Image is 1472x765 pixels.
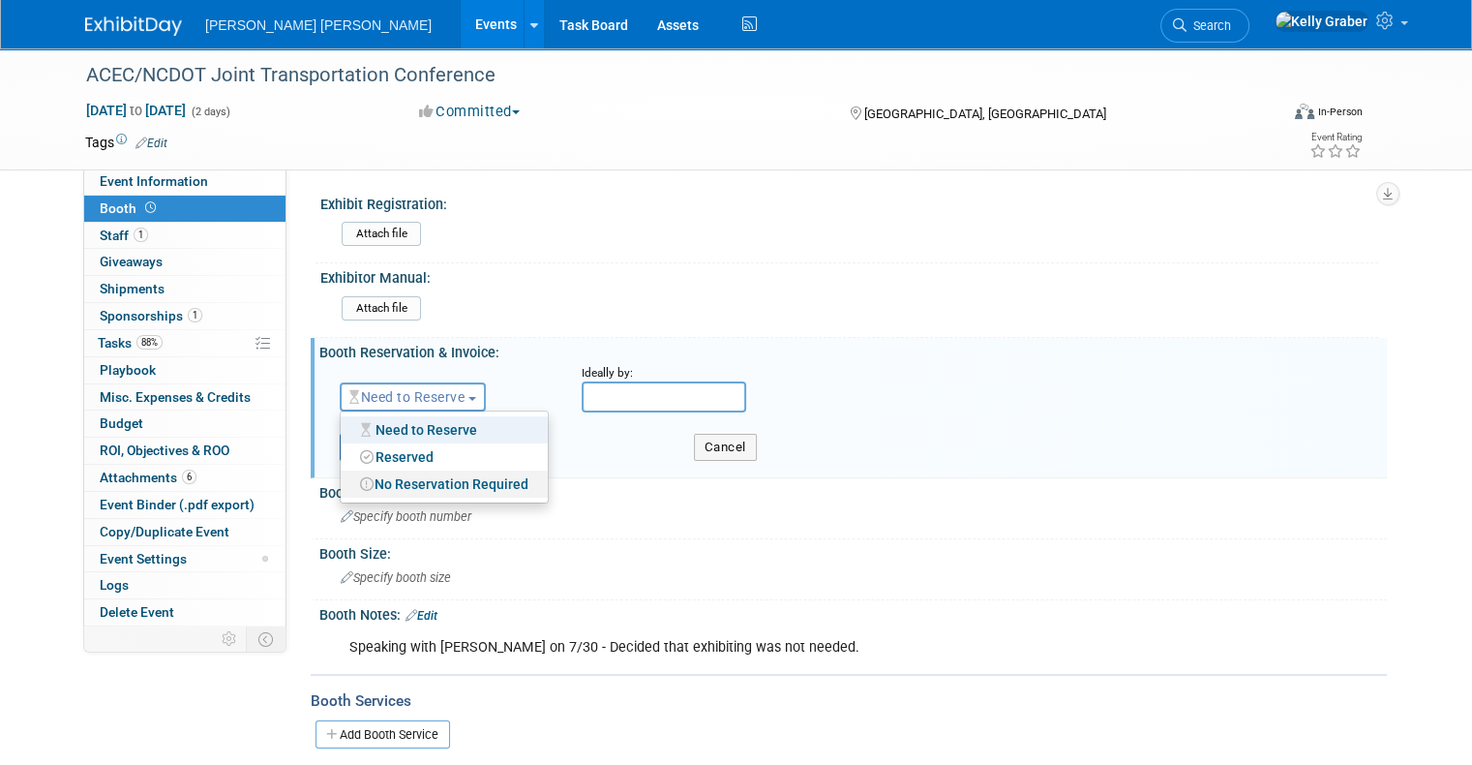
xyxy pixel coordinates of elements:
a: Giveaways [84,249,285,275]
button: Cancel [694,434,757,461]
span: Logs [100,577,129,593]
a: Attachments6 [84,465,285,491]
a: Delete Event [84,599,285,626]
span: Event Binder (.pdf export) [100,497,255,512]
a: No Reservation Required [341,471,548,498]
a: Booth [84,196,285,222]
span: ROI, Objectives & ROO [100,443,229,458]
a: Event Information [84,168,285,195]
span: 88% [136,335,163,350]
span: Modified Layout [262,556,268,562]
div: Ideally by: [582,365,1349,382]
span: to [127,103,145,118]
span: Misc. Expenses & Credits [100,389,251,405]
span: [PERSON_NAME] [PERSON_NAME] [205,17,432,33]
a: Tasks88% [84,330,285,356]
span: Tasks [98,335,163,351]
span: Staff [100,228,148,243]
span: Playbook [100,362,156,378]
span: (2 days) [190,106,230,118]
td: Tags [85,133,167,152]
span: Need to Reserve [349,389,465,405]
div: ACEC/NCDOT Joint Transportation Conference [79,58,1254,93]
div: Exhibitor Manual: [320,263,1378,288]
a: Copy/Duplicate Event [84,519,285,545]
span: [DATE] [DATE] [85,102,187,119]
a: Edit [135,137,167,150]
td: Toggle Event Tabs [247,627,286,652]
div: Booth Size: [319,539,1387,564]
div: Speaking with [PERSON_NAME] on 7/30 - Decided that exhibiting was not needed. [336,628,1180,667]
span: Event Information [100,173,208,189]
span: Giveaways [100,254,163,269]
div: Booth Notes: [319,600,1387,626]
div: In-Person [1317,105,1363,119]
a: Misc. Expenses & Credits [84,384,285,411]
span: 1 [134,228,148,242]
a: Shipments [84,276,285,302]
a: Need to Reserve [341,416,548,444]
button: Need to Reserve [340,382,486,412]
span: Booth not reserved yet [141,200,160,215]
span: Shipments [100,281,165,296]
a: Edit [406,609,437,623]
span: Search [1187,18,1231,33]
a: Search [1160,9,1249,43]
span: Specify booth number [341,509,471,524]
td: Personalize Event Tab Strip [213,627,247,652]
a: ROI, Objectives & ROO [84,438,285,464]
span: Delete Event [100,604,174,620]
a: Add Booth Service [315,720,450,749]
span: 6 [182,470,196,484]
span: Booth [100,200,160,216]
a: Reserved [341,444,548,471]
div: Booth Reservation & Invoice: [319,338,1387,362]
span: Attachments [100,470,196,485]
img: Kelly Graber [1275,11,1368,32]
a: Playbook [84,357,285,383]
a: Logs [84,572,285,598]
span: [GEOGRAPHIC_DATA], [GEOGRAPHIC_DATA] [864,107,1106,121]
span: Copy/Duplicate Event [100,524,229,539]
div: Booth Services [311,690,1387,712]
div: Event Format [1174,101,1363,130]
a: Event Settings [84,546,285,572]
div: Booth Number: [319,478,1387,503]
div: Event Rating [1309,133,1362,142]
a: Sponsorships1 [84,303,285,329]
div: Exhibit Registration: [320,190,1378,214]
button: Committed [412,102,527,122]
img: ExhibitDay [85,16,182,36]
a: Staff1 [84,223,285,249]
span: Sponsorships [100,308,202,323]
span: Budget [100,415,143,431]
span: Specify booth size [341,570,451,585]
span: Event Settings [100,551,187,566]
a: Budget [84,411,285,437]
img: Format-Inperson.png [1295,104,1314,119]
a: Event Binder (.pdf export) [84,492,285,518]
span: 1 [188,308,202,322]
